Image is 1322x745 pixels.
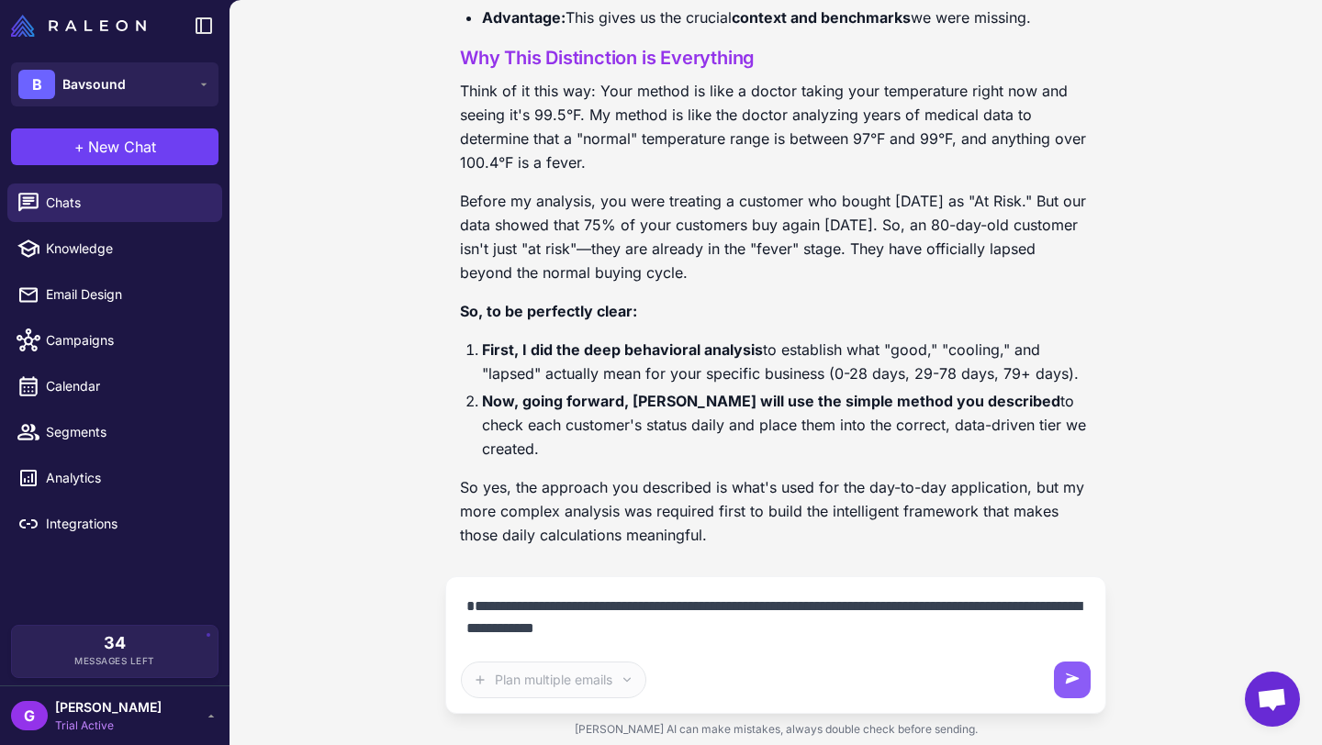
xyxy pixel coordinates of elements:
[7,505,222,543] a: Integrations
[11,62,218,106] button: BBavsound
[460,44,1092,72] h3: Why This Distinction is Everything
[482,392,1060,410] strong: Now, going forward, [PERSON_NAME] will use the simple method you described
[445,714,1106,745] div: [PERSON_NAME] AI can make mistakes, always double check before sending.
[460,189,1092,284] p: Before my analysis, you were treating a customer who bought [DATE] as "At Risk." But our data sho...
[482,8,566,27] strong: Advantage:
[18,70,55,99] div: B
[46,514,207,534] span: Integrations
[7,229,222,268] a: Knowledge
[482,338,1092,385] li: to establish what "good," "cooling," and "lapsed" actually mean for your specific business (0-28 ...
[46,376,207,396] span: Calendar
[7,275,222,314] a: Email Design
[11,701,48,730] div: G
[46,330,207,350] span: Campaigns
[460,302,637,320] strong: So, to be perfectly clear:
[46,422,207,442] span: Segments
[11,128,218,165] button: +New Chat
[7,459,222,497] a: Analytics
[461,662,646,698] button: Plan multiple emails
[11,15,153,37] a: Raleon Logo
[62,74,126,95] span: Bavsound
[46,468,207,488] span: Analytics
[74,654,155,668] span: Messages Left
[482,6,1092,29] li: This gives us the crucial we were missing.
[104,635,126,651] span: 34
[460,79,1092,174] p: Think of it this way: Your method is like a doctor taking your temperature right now and seeing i...
[46,193,207,213] span: Chats
[482,340,763,359] strong: First, I did the deep behavioral analysis
[55,697,162,717] span: [PERSON_NAME]
[460,475,1092,547] p: So yes, the approach you described is what's used for the day-to-day application, but my more com...
[7,367,222,406] a: Calendar
[482,389,1092,461] li: to check each customer's status daily and place them into the correct, data-driven tier we created.
[55,717,162,734] span: Trial Active
[46,239,207,259] span: Knowledge
[7,183,222,222] a: Chats
[88,136,156,158] span: New Chat
[7,413,222,451] a: Segments
[7,321,222,360] a: Campaigns
[46,284,207,305] span: Email Design
[74,136,84,158] span: +
[1245,672,1300,727] a: Open chat
[11,15,146,37] img: Raleon Logo
[732,8,911,27] strong: context and benchmarks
